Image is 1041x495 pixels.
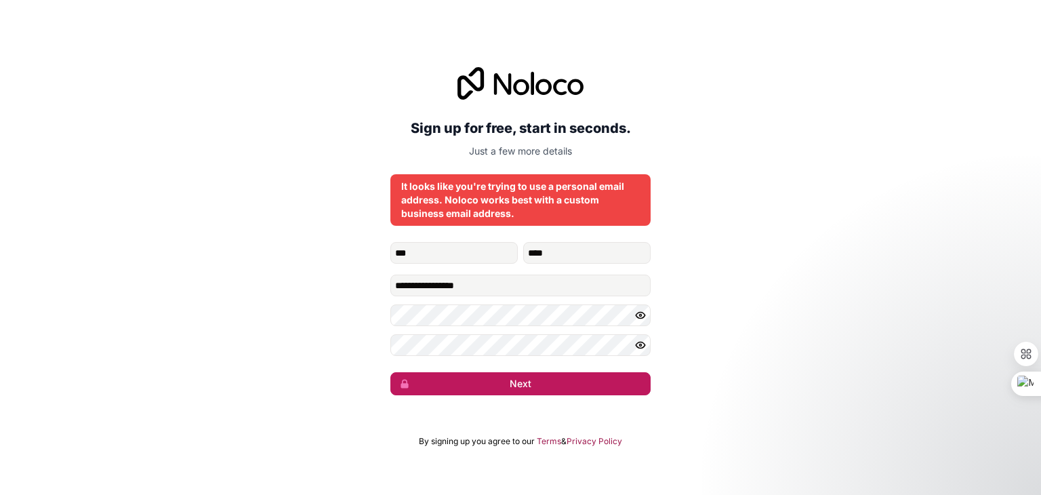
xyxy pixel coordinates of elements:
[390,242,518,264] input: given-name
[537,436,561,447] a: Terms
[390,144,651,158] p: Just a few more details
[770,393,1041,488] iframe: Intercom notifications message
[390,304,651,326] input: Password
[390,334,651,356] input: Confirm password
[390,275,651,296] input: Email address
[561,436,567,447] span: &
[390,372,651,395] button: Next
[419,436,535,447] span: By signing up you agree to our
[401,180,640,220] div: It looks like you're trying to use a personal email address. Noloco works best with a custom busi...
[390,116,651,140] h2: Sign up for free, start in seconds.
[523,242,651,264] input: family-name
[567,436,622,447] a: Privacy Policy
